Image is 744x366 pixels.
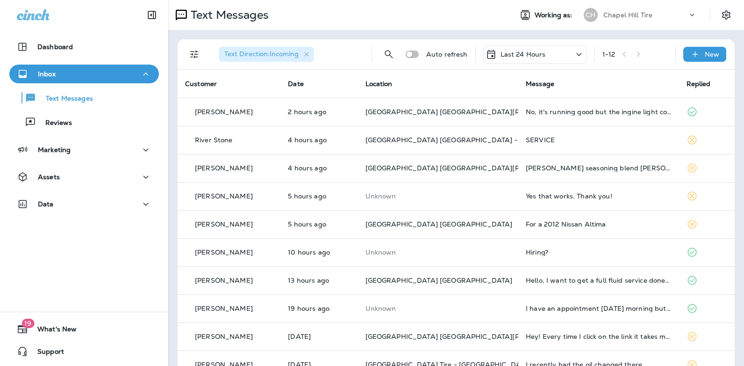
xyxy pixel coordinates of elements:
[288,164,350,172] p: Aug 15, 2025 11:46 AM
[365,192,511,200] p: This customer does not have a last location and the phone number they messaged is not assigned to...
[365,332,571,341] span: [GEOGRAPHIC_DATA] [GEOGRAPHIC_DATA][PERSON_NAME]
[365,276,513,285] span: [GEOGRAPHIC_DATA] [GEOGRAPHIC_DATA]
[9,320,159,338] button: 19What's New
[195,164,253,172] p: [PERSON_NAME]
[687,80,711,88] span: Replied
[195,249,253,256] p: [PERSON_NAME]
[195,333,253,340] p: [PERSON_NAME]
[526,220,672,228] div: For a 2012 Nissan Altima
[526,136,672,144] div: SERVICE
[9,112,159,132] button: Reviews
[526,108,672,116] div: No, it's running good but the ingine light comes and goes out
[705,51,719,58] p: New
[365,164,571,172] span: [GEOGRAPHIC_DATA] [GEOGRAPHIC_DATA][PERSON_NAME]
[288,277,350,284] p: Aug 15, 2025 02:40 AM
[288,136,350,144] p: Aug 15, 2025 11:55 AM
[38,173,60,181] p: Assets
[36,119,72,128] p: Reviews
[426,51,468,58] p: Auto refresh
[195,108,253,116] p: [PERSON_NAME]
[195,277,253,284] p: [PERSON_NAME]
[288,108,350,116] p: Aug 15, 2025 01:19 PM
[584,8,598,22] div: CH
[9,140,159,159] button: Marketing
[139,6,165,24] button: Collapse Sidebar
[9,65,159,83] button: Inbox
[9,342,159,361] button: Support
[365,136,593,144] span: [GEOGRAPHIC_DATA] [GEOGRAPHIC_DATA] - [GEOGRAPHIC_DATA]
[195,192,253,200] p: [PERSON_NAME]
[38,146,71,154] p: Marketing
[288,220,350,228] p: Aug 15, 2025 10:55 AM
[38,70,56,78] p: Inbox
[365,108,571,116] span: [GEOGRAPHIC_DATA] [GEOGRAPHIC_DATA][PERSON_NAME]
[288,333,350,340] p: Aug 14, 2025 02:54 PM
[526,192,672,200] div: Yes that works. Thank you!
[526,80,554,88] span: Message
[28,325,77,337] span: What's New
[365,220,513,228] span: [GEOGRAPHIC_DATA] [GEOGRAPHIC_DATA]
[526,277,672,284] div: Hello, I want to get a full fluid service done. Transmission, break, and coolant. Can you give me...
[28,348,64,359] span: Support
[526,333,672,340] div: Hey! Every time I click on the link it takes me to my last service (about a year or so ago) but n...
[501,51,546,58] p: Last 24 Hours
[185,80,217,88] span: Customer
[187,8,269,22] p: Text Messages
[219,47,314,62] div: Text Direction:Incoming
[602,51,615,58] div: 1 - 12
[288,192,350,200] p: Aug 15, 2025 10:55 AM
[36,95,93,103] p: Text Messages
[38,200,54,208] p: Data
[535,11,574,19] span: Working as:
[9,195,159,213] button: Data
[603,11,652,19] p: Chapel Hill Tire
[37,43,73,51] p: Dashboard
[365,80,393,88] span: Location
[195,305,253,312] p: [PERSON_NAME]
[288,80,304,88] span: Date
[365,249,511,256] p: This customer does not have a last location and the phone number they messaged is not assigned to...
[526,164,672,172] div: Burris seasoning blend Chuck roast 2 Roma tomatoes Garlic Gluten free tortillas
[9,168,159,186] button: Assets
[195,136,233,144] p: River Stone
[195,220,253,228] p: [PERSON_NAME]
[288,249,350,256] p: Aug 15, 2025 05:58 AM
[9,88,159,108] button: Text Messages
[288,305,350,312] p: Aug 14, 2025 08:48 PM
[718,7,735,23] button: Settings
[365,305,511,312] p: This customer does not have a last location and the phone number they messaged is not assigned to...
[379,45,398,64] button: Search Messages
[185,45,204,64] button: Filters
[21,319,34,328] span: 19
[526,305,672,312] div: I have an appointment tomorrow morning but I won’t be able to make it. I’d like to reschedule to ...
[224,50,299,58] span: Text Direction : Incoming
[526,249,672,256] div: Hiring?
[9,37,159,56] button: Dashboard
